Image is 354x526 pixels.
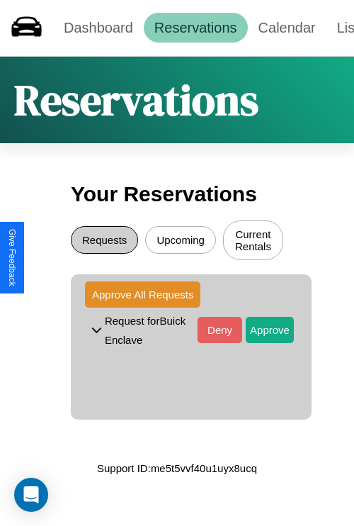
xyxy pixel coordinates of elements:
p: Support ID: me5t5vvf40u1uyx8ucq [97,459,257,478]
button: Approve All Requests [85,281,200,308]
a: Dashboard [53,13,144,43]
div: Give Feedback [7,229,17,286]
h1: Reservations [14,71,258,129]
a: Reservations [144,13,248,43]
button: Approve [246,317,294,343]
div: Open Intercom Messenger [14,478,48,512]
button: Deny [198,317,242,343]
button: Requests [71,226,138,254]
a: Calendar [248,13,326,43]
h3: Your Reservations [71,175,283,213]
p: Request for Buick Enclave [105,311,198,349]
button: Current Rentals [223,220,283,260]
button: Upcoming [145,226,216,254]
